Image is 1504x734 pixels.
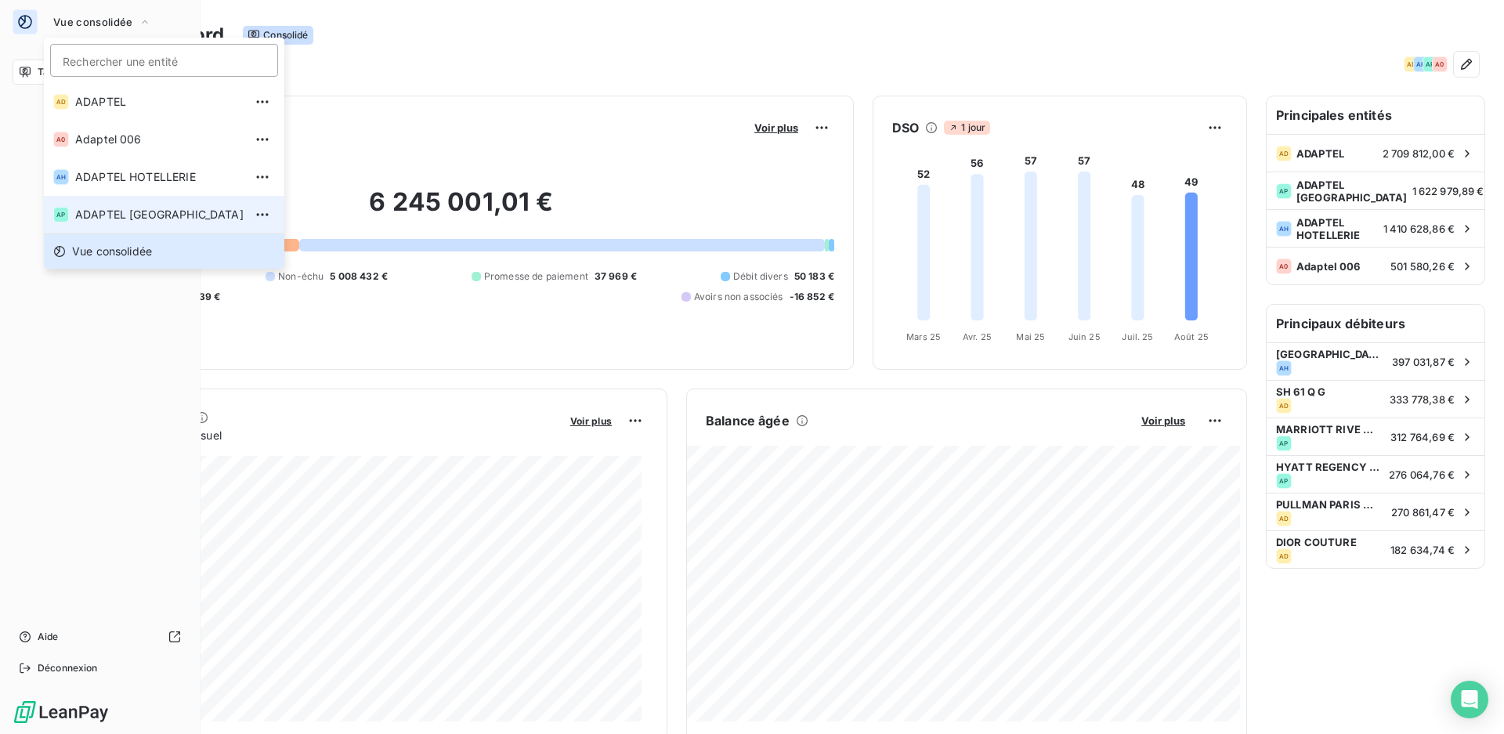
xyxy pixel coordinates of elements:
tspan: Mai 25 [1016,331,1045,342]
span: 270 861,47 € [1391,506,1455,519]
div: AD [1276,511,1292,526]
span: 276 064,76 € [1389,468,1455,481]
div: AH [53,169,69,185]
span: DIOR COUTURE [1276,536,1381,548]
div: AP [1276,436,1292,451]
span: Tableau de bord [38,65,110,79]
span: Aide [38,630,59,644]
div: HYATT REGENCY PARIS ETOILEAP276 064,76 € [1267,455,1484,493]
span: MARRIOTT RIVE GAUCHE [1276,423,1381,436]
span: ADAPTEL HOTELLERIE [75,169,244,185]
div: PULLMAN PARIS MONTPARNASSEAD270 861,47 € [1267,493,1484,530]
span: 501 580,26 € [1390,260,1455,273]
span: 5 008 432 € [330,269,388,284]
div: AP [1423,56,1438,72]
span: Consolidé [243,26,313,45]
span: Voir plus [570,415,612,427]
span: 333 778,38 € [1390,393,1455,406]
span: Voir plus [1141,414,1185,427]
span: Débit divers [733,269,788,284]
div: AP [1276,183,1292,199]
tspan: Avr. 25 [963,331,992,342]
div: AD [1276,548,1292,564]
h2: 6 245 001,01 € [89,186,834,233]
button: Voir plus [1137,414,1190,428]
span: ADAPTEL [75,94,244,110]
div: SH 61 Q GAD333 778,38 € [1267,380,1484,418]
span: 1 622 979,89 € [1412,185,1484,197]
tspan: Mars 25 [906,331,941,342]
div: [GEOGRAPHIC_DATA]AH397 031,87 € [1267,342,1484,380]
span: HYATT REGENCY PARIS ETOILE [1276,461,1379,473]
div: AD [1276,146,1292,161]
span: 1 jour [944,121,990,135]
tspan: Août 25 [1174,331,1209,342]
span: ADAPTEL [GEOGRAPHIC_DATA] [1296,179,1408,204]
span: SH 61 Q G [1276,385,1380,398]
span: 182 634,74 € [1390,544,1455,556]
div: A0 [1432,56,1448,72]
span: Vue consolidée [53,16,132,28]
span: Avoirs non associés [694,290,783,304]
span: 1 410 628,86 € [1383,222,1455,235]
div: AH [1413,56,1429,72]
div: DIOR COUTUREAD182 634,74 € [1267,530,1484,568]
h6: Balance âgée [706,411,790,430]
a: Tableau de bord [13,60,187,85]
span: -16 852 € [790,290,834,304]
div: A0 [53,132,69,147]
div: AD [1404,56,1419,72]
a: Aide [13,624,187,649]
tspan: Juil. 25 [1122,331,1153,342]
h6: Principaux débiteurs [1267,305,1484,342]
div: AD [53,94,69,110]
span: 37 969 € [595,269,637,284]
span: 2 709 812,00 € [1383,147,1455,160]
span: [GEOGRAPHIC_DATA] [1276,348,1383,360]
tspan: Juin 25 [1068,331,1101,342]
input: placeholder [50,44,278,77]
div: AP [53,207,69,222]
div: AP [1276,473,1292,489]
span: 50 183 € [794,269,834,284]
button: Voir plus [750,121,803,135]
div: AH [1276,221,1292,237]
span: Adaptel 006 [75,132,244,147]
span: Vue consolidée [72,244,152,259]
div: Open Intercom Messenger [1451,681,1488,718]
div: AD [1276,398,1292,414]
span: 312 764,69 € [1390,431,1455,443]
div: A0 [1276,259,1292,274]
h6: DSO [892,118,919,137]
button: Voir plus [566,414,616,428]
span: 397 031,87 € [1392,356,1455,368]
span: PULLMAN PARIS MONTPARNASSE [1276,498,1382,511]
span: ADAPTEL [1296,147,1378,160]
span: ADAPTEL [GEOGRAPHIC_DATA] [75,207,244,222]
div: MARRIOTT RIVE GAUCHEAP312 764,69 € [1267,418,1484,455]
span: Voir plus [754,121,798,134]
span: Déconnexion [38,661,98,675]
span: Adaptel 006 [1296,260,1386,273]
span: Chiffre d'affaires mensuel [89,427,559,443]
span: ADAPTEL HOTELLERIE [1296,216,1379,241]
div: AH [1276,360,1292,376]
span: Promesse de paiement [484,269,588,284]
h6: Principales entités [1267,96,1484,134]
span: Non-échu [278,269,324,284]
img: Logo LeanPay [13,700,110,725]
